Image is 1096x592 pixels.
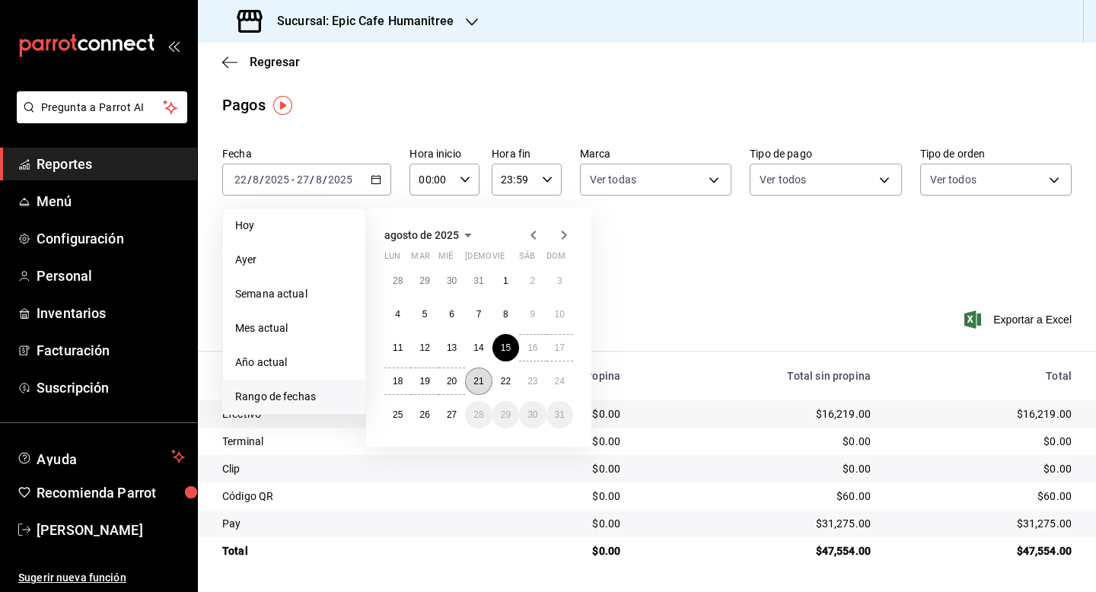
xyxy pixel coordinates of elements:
[920,148,1072,159] label: Tipo de orden
[527,342,537,353] abbr: 16 de agosto de 2025
[750,148,901,159] label: Tipo de pago
[37,482,185,503] span: Recomienda Parrot
[519,368,546,395] button: 23 de agosto de 2025
[167,40,180,52] button: open_drawer_menu
[235,320,353,336] span: Mes actual
[438,334,465,361] button: 13 de agosto de 2025
[411,368,438,395] button: 19 de agosto de 2025
[645,406,871,422] div: $16,219.00
[895,461,1072,476] div: $0.00
[527,376,537,387] abbr: 23 de agosto de 2025
[645,543,871,559] div: $47,554.00
[310,173,314,186] span: /
[465,267,492,294] button: 31 de julio de 2025
[519,251,535,267] abbr: sábado
[384,368,411,395] button: 18 de agosto de 2025
[384,334,411,361] button: 11 de agosto de 2025
[393,275,403,286] abbr: 28 de julio de 2025
[546,334,573,361] button: 17 de agosto de 2025
[555,409,565,420] abbr: 31 de agosto de 2025
[235,252,353,268] span: Ayer
[222,489,473,504] div: Código QR
[37,303,185,323] span: Inventarios
[501,376,511,387] abbr: 22 de agosto de 2025
[438,401,465,428] button: 27 de agosto de 2025
[492,267,519,294] button: 1 de agosto de 2025
[465,368,492,395] button: 21 de agosto de 2025
[222,148,391,159] label: Fecha
[393,376,403,387] abbr: 18 de agosto de 2025
[492,401,519,428] button: 29 de agosto de 2025
[250,55,300,69] span: Regresar
[895,406,1072,422] div: $16,219.00
[384,251,400,267] abbr: lunes
[323,173,327,186] span: /
[17,91,187,123] button: Pregunta a Parrot AI
[519,334,546,361] button: 16 de agosto de 2025
[411,301,438,328] button: 5 de agosto de 2025
[234,173,247,186] input: --
[296,173,310,186] input: --
[645,434,871,449] div: $0.00
[501,409,511,420] abbr: 29 de agosto de 2025
[419,275,429,286] abbr: 29 de julio de 2025
[273,96,292,115] img: Tooltip marker
[546,301,573,328] button: 10 de agosto de 2025
[252,173,260,186] input: --
[235,389,353,405] span: Rango de fechas
[247,173,252,186] span: /
[465,401,492,428] button: 28 de agosto de 2025
[895,370,1072,382] div: Total
[473,376,483,387] abbr: 21 de agosto de 2025
[590,172,636,187] span: Ver todas
[895,543,1072,559] div: $47,554.00
[235,218,353,234] span: Hoy
[384,229,459,241] span: agosto de 2025
[476,309,482,320] abbr: 7 de agosto de 2025
[438,267,465,294] button: 30 de julio de 2025
[492,251,505,267] abbr: viernes
[498,543,620,559] div: $0.00
[411,251,429,267] abbr: martes
[37,191,185,212] span: Menú
[555,309,565,320] abbr: 10 de agosto de 2025
[393,342,403,353] abbr: 11 de agosto de 2025
[37,520,185,540] span: [PERSON_NAME]
[645,516,871,531] div: $31,275.00
[530,309,535,320] abbr: 9 de agosto de 2025
[546,368,573,395] button: 24 de agosto de 2025
[645,461,871,476] div: $0.00
[645,489,871,504] div: $60.00
[492,368,519,395] button: 22 de agosto de 2025
[492,334,519,361] button: 15 de agosto de 2025
[222,434,473,449] div: Terminal
[222,461,473,476] div: Clip
[419,342,429,353] abbr: 12 de agosto de 2025
[465,334,492,361] button: 14 de agosto de 2025
[503,309,508,320] abbr: 8 de agosto de 2025
[384,301,411,328] button: 4 de agosto de 2025
[530,275,535,286] abbr: 2 de agosto de 2025
[37,228,185,249] span: Configuración
[18,570,185,586] span: Sugerir nueva función
[930,172,977,187] span: Ver todos
[384,401,411,428] button: 25 de agosto de 2025
[465,251,555,267] abbr: jueves
[447,275,457,286] abbr: 30 de julio de 2025
[473,409,483,420] abbr: 28 de agosto de 2025
[503,275,508,286] abbr: 1 de agosto de 2025
[473,342,483,353] abbr: 14 de agosto de 2025
[557,275,562,286] abbr: 3 de agosto de 2025
[41,100,164,116] span: Pregunta a Parrot AI
[422,309,428,320] abbr: 5 de agosto de 2025
[473,275,483,286] abbr: 31 de julio de 2025
[411,267,438,294] button: 29 de julio de 2025
[438,301,465,328] button: 6 de agosto de 2025
[264,173,290,186] input: ----
[967,310,1072,329] button: Exportar a Excel
[447,409,457,420] abbr: 27 de agosto de 2025
[501,342,511,353] abbr: 15 de agosto de 2025
[498,461,620,476] div: $0.00
[393,409,403,420] abbr: 25 de agosto de 2025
